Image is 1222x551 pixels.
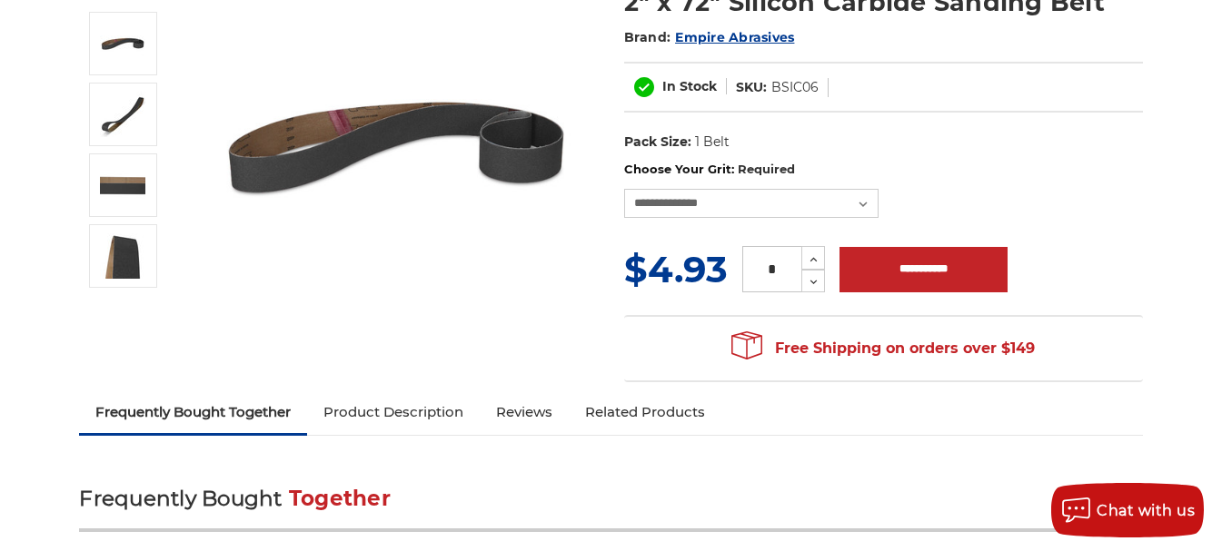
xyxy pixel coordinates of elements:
[307,392,480,432] a: Product Description
[771,78,819,97] dd: BSIC06
[79,392,307,432] a: Frequently Bought Together
[624,29,671,45] span: Brand:
[1051,483,1204,537] button: Chat with us
[624,247,728,291] span: $4.93
[100,233,145,279] img: 2" x 72" - Silicon Carbide Sanding Belt
[662,78,717,94] span: In Stock
[675,29,794,45] a: Empire Abrasives
[736,78,767,97] dt: SKU:
[289,486,391,511] span: Together
[100,162,145,208] img: 2" x 72" Sanding Belt SC
[100,21,145,66] img: 2" x 72" Silicon Carbide File Belt
[569,392,721,432] a: Related Products
[480,392,569,432] a: Reviews
[624,161,1143,179] label: Choose Your Grit:
[624,133,691,152] dt: Pack Size:
[695,133,730,152] dd: 1 Belt
[79,486,282,511] span: Frequently Bought
[738,162,795,176] small: Required
[731,330,1035,367] span: Free Shipping on orders over $149
[100,92,145,137] img: 2" x 72" Silicon Carbide Sanding Belt
[1097,502,1195,519] span: Chat with us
